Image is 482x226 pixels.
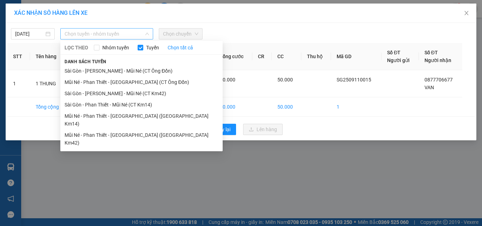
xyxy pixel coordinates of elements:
span: LỌC THEO [65,44,88,51]
td: 50.000 [272,97,301,117]
li: Mũi Né - Phan Thiết - [GEOGRAPHIC_DATA] (CT Ông Đồn) [60,77,223,88]
span: Danh sách tuyến [60,59,111,65]
td: 1 [331,97,381,117]
span: Số ĐT [424,50,438,55]
span: 50.000 [277,77,293,83]
button: Close [457,4,476,23]
th: CR [252,43,272,70]
td: 50.000 [214,97,253,117]
span: down [145,32,149,36]
th: Tên hàng [30,43,68,70]
li: Mũi Né - Phan Thiết - [GEOGRAPHIC_DATA] ([GEOGRAPHIC_DATA] Km14) [60,110,223,129]
a: Chọn tất cả [168,44,193,51]
th: Thu hộ [301,43,331,70]
td: 1 THUNG [30,70,68,97]
li: Sài Gòn - [PERSON_NAME] - Mũi Né (CT Ông Đồn) [60,65,223,77]
th: Mã GD [331,43,381,70]
span: Nhóm tuyến [100,44,132,51]
span: Tuyến [143,44,162,51]
span: Người nhận [424,57,451,63]
th: STT [7,43,30,70]
span: Người gửi [387,57,410,63]
li: Sài Gòn - Phan Thiết - Mũi Né (CT Km14) [60,99,223,110]
span: 0877706677 [424,77,453,83]
th: CC [272,43,301,70]
td: Tổng cộng [30,97,68,117]
span: SG2509110015 [337,77,371,83]
li: Sài Gòn - [PERSON_NAME] - Mũi Né (CT Km42) [60,88,223,99]
span: XÁC NHẬN SỐ HÀNG LÊN XE [14,10,88,16]
span: VAN [424,85,434,90]
input: 11/09/2025 [15,30,44,38]
td: 1 [7,70,30,97]
span: Chọn chuyến [163,29,198,39]
span: 50.000 [220,77,235,83]
span: Số ĐT [387,50,400,55]
span: Chọn tuyến - nhóm tuyến [65,29,149,39]
th: Tổng cước [214,43,253,70]
li: Mũi Né - Phan Thiết - [GEOGRAPHIC_DATA] ([GEOGRAPHIC_DATA] Km42) [60,129,223,148]
span: close [464,10,469,16]
button: uploadLên hàng [243,124,283,135]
